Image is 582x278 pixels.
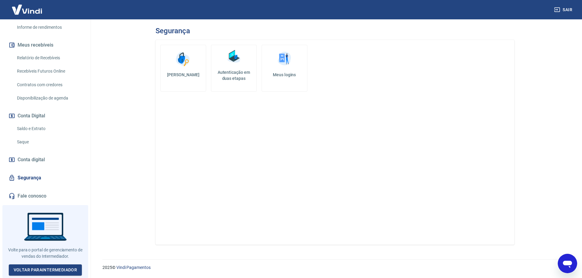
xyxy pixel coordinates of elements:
button: Meus recebíveis [7,38,83,52]
img: Vindi [7,0,47,19]
a: Fale conosco [7,189,83,203]
a: Vindi Pagamentos [116,265,151,270]
h5: [PERSON_NAME] [166,72,201,78]
h3: Segurança [156,27,190,35]
a: Saque [15,136,83,148]
a: Disponibilização de agenda [15,92,83,104]
button: Sair [553,4,575,15]
a: Autenticação em duas etapas [211,45,257,92]
a: Relatório de Recebíveis [15,52,83,64]
img: Meus logins [275,50,293,68]
a: Segurança [7,171,83,185]
a: Informe de rendimentos [15,21,83,34]
a: [PERSON_NAME] [160,45,206,92]
a: Recebíveis Futuros Online [15,65,83,77]
h5: Autenticação em duas etapas [214,69,254,81]
p: 2025 © [102,264,567,271]
img: Alterar senha [174,50,192,68]
a: Conta digital [7,153,83,166]
iframe: Botão para abrir a janela de mensagens [558,254,577,273]
a: Meus logins [262,45,307,92]
img: Autenticação em duas etapas [225,47,243,66]
a: Contratos com credores [15,79,83,91]
span: Conta digital [18,155,45,164]
a: Saldo e Extrato [15,123,83,135]
h5: Meus logins [267,72,302,78]
button: Conta Digital [7,109,83,123]
a: Voltar paraIntermediador [9,264,82,276]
